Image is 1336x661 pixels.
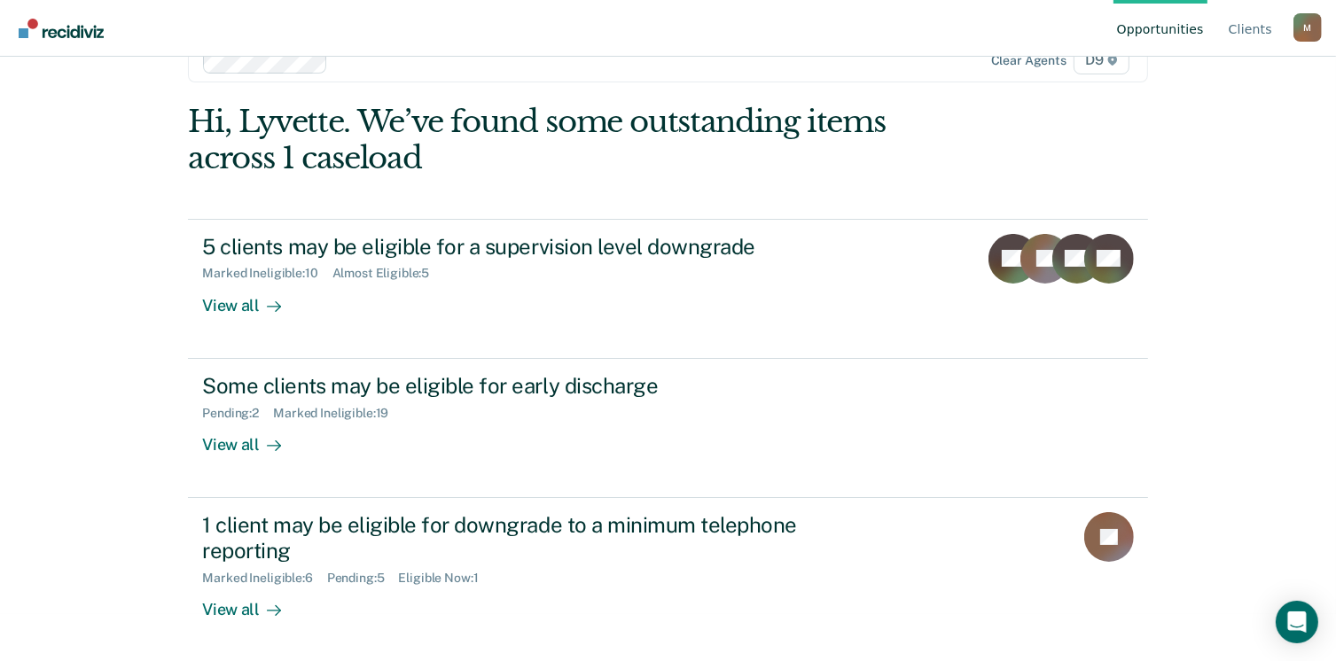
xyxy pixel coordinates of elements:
div: Eligible Now : 1 [399,571,493,586]
span: D9 [1074,46,1129,74]
div: View all [202,420,301,455]
div: Clear agents [991,53,1066,68]
div: Pending : 5 [327,571,399,586]
div: Open Intercom Messenger [1276,601,1318,643]
div: View all [202,585,301,619]
div: Marked Ineligible : 10 [202,266,332,281]
a: 5 clients may be eligible for a supervision level downgradeMarked Ineligible:10Almost Eligible:5V... [188,219,1147,359]
div: View all [202,281,301,315]
div: Hi, Lyvette. We’ve found some outstanding items across 1 caseload [188,104,956,176]
div: Some clients may be eligible for early discharge [202,373,824,399]
a: Some clients may be eligible for early dischargePending:2Marked Ineligible:19View all [188,359,1147,498]
img: Recidiviz [19,19,104,38]
div: Almost Eligible : 5 [332,266,444,281]
div: 5 clients may be eligible for a supervision level downgrade [202,234,824,260]
div: 1 client may be eligible for downgrade to a minimum telephone reporting [202,512,824,564]
div: Marked Ineligible : 6 [202,571,326,586]
div: M [1293,13,1322,42]
div: Pending : 2 [202,406,273,421]
button: Profile dropdown button [1293,13,1322,42]
div: Marked Ineligible : 19 [273,406,402,421]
